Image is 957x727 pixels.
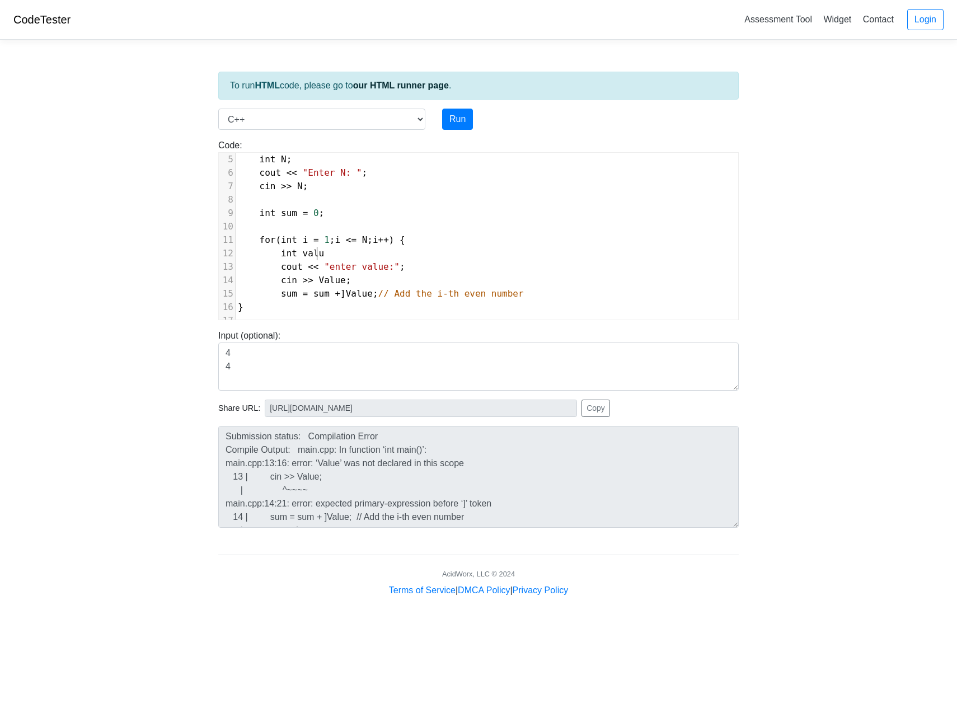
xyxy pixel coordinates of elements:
[260,181,276,191] span: cin
[287,167,297,178] span: <<
[219,233,235,247] div: 11
[219,314,235,327] div: 17
[219,301,235,314] div: 16
[308,261,318,272] span: <<
[740,10,817,29] a: Assessment Tool
[581,400,610,417] button: Copy
[513,585,569,595] a: Privacy Policy
[313,208,319,218] span: 0
[219,166,235,180] div: 6
[281,248,297,259] span: int
[260,208,276,218] span: int
[238,275,351,285] span: ;
[219,180,235,193] div: 7
[260,167,282,178] span: cout
[346,288,373,299] span: Value
[335,234,340,245] span: i
[319,275,346,285] span: Value
[373,234,378,245] span: i
[219,153,235,166] div: 5
[324,261,400,272] span: "enter value:"
[303,288,308,299] span: =
[238,154,292,165] span: ;
[303,275,313,285] span: >>
[219,260,235,274] div: 13
[281,208,297,218] span: sum
[362,234,368,245] span: N
[303,167,362,178] span: "Enter N: "
[238,167,367,178] span: ;
[210,139,747,320] div: Code:
[219,247,235,260] div: 12
[210,329,747,391] div: Input (optional):
[238,302,243,312] span: }
[219,220,235,233] div: 10
[218,72,739,100] div: To run code, please go to .
[218,402,260,415] span: Share URL:
[260,234,276,245] span: for
[260,154,276,165] span: int
[281,261,303,272] span: cout
[313,288,330,299] span: sum
[13,13,71,26] a: CodeTester
[303,208,308,218] span: =
[458,585,510,595] a: DMCA Policy
[907,9,944,30] a: Login
[442,109,473,130] button: Run
[281,275,297,285] span: cin
[238,208,324,218] span: ;
[238,234,405,245] span: ( ; ; ) {
[238,181,308,191] span: ;
[389,584,568,597] div: | |
[281,288,297,299] span: sum
[297,181,303,191] span: N
[378,288,524,299] span: // Add the i-th even number
[238,288,524,299] span: ] ;
[219,274,235,287] div: 14
[219,207,235,220] div: 9
[281,181,292,191] span: >>
[389,585,456,595] a: Terms of Service
[238,261,405,272] span: ;
[378,234,389,245] span: ++
[353,81,449,90] a: our HTML runner page
[281,154,287,165] span: N
[255,81,279,90] strong: HTML
[819,10,856,29] a: Widget
[303,248,325,259] span: valu
[335,288,340,299] span: +
[303,234,308,245] span: i
[265,400,577,417] input: No share available yet
[442,569,515,579] div: AcidWorx, LLC © 2024
[313,234,319,245] span: =
[346,234,356,245] span: <=
[281,234,297,245] span: int
[324,234,330,245] span: 1
[859,10,898,29] a: Contact
[219,287,235,301] div: 15
[219,193,235,207] div: 8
